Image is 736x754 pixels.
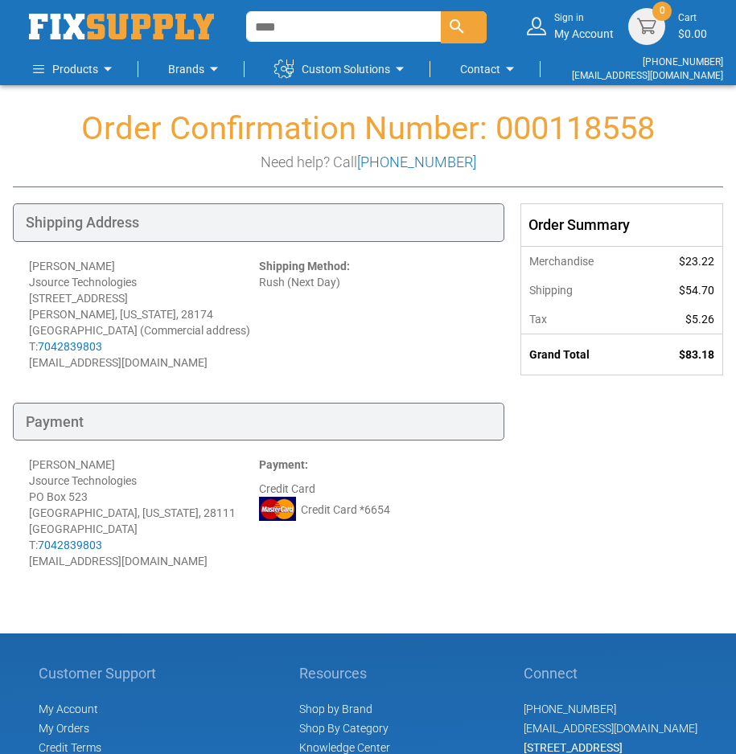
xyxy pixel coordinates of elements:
div: [PERSON_NAME] Jsource Technologies [STREET_ADDRESS] [PERSON_NAME], [US_STATE], 28174 [GEOGRAPHIC_... [29,258,259,371]
div: Shipping Address [13,203,504,242]
div: Rush (Next Day) [259,258,489,371]
th: Shipping [521,276,643,305]
a: Products [33,53,117,85]
a: 7042839803 [38,539,102,551]
small: Cart [678,11,707,25]
h5: Resources [299,666,390,682]
strong: Shipping Method: [259,260,350,273]
a: 7042839803 [38,340,102,353]
a: [PHONE_NUMBER] [357,154,476,170]
div: Credit Card [259,457,489,569]
span: Credit Terms [39,741,101,754]
h1: Order Confirmation Number: 000118558 [13,111,723,146]
a: [EMAIL_ADDRESS][DOMAIN_NAME] [572,70,723,81]
h5: Customer Support [39,666,165,682]
a: store logo [29,14,214,39]
h5: Connect [524,666,697,682]
img: MC [259,497,296,521]
a: [PHONE_NUMBER] [643,56,723,68]
th: Merchandise [521,246,643,276]
span: 0 [660,4,665,18]
a: Shop By Category [299,722,389,735]
span: My Account [39,703,98,715]
a: Knowledge Center [299,741,390,754]
div: [PERSON_NAME] Jsource Technologies PO Box 523 [GEOGRAPHIC_DATA], [US_STATE], 28111 [GEOGRAPHIC_DA... [29,457,259,569]
span: $83.18 [679,348,714,361]
div: Payment [13,403,504,441]
img: Fix Industrial Supply [29,14,214,39]
h3: Need help? Call [13,154,723,170]
span: Credit Card *6654 [301,502,390,518]
div: My Account [554,11,614,41]
th: Tax [521,305,643,334]
strong: Payment: [259,458,308,471]
a: Brands [168,53,224,85]
a: Contact [460,53,520,85]
a: [EMAIL_ADDRESS][DOMAIN_NAME] [524,722,697,735]
span: My Orders [39,722,89,735]
a: Custom Solutions [274,53,409,85]
span: $5.26 [685,313,714,326]
a: [PHONE_NUMBER] [524,703,616,715]
span: $23.22 [679,255,714,268]
a: Shop by Brand [299,703,372,715]
strong: Grand Total [529,348,590,361]
span: $0.00 [678,27,707,40]
div: Order Summary [521,204,722,246]
span: $54.70 [679,284,714,297]
small: Sign in [554,11,614,25]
